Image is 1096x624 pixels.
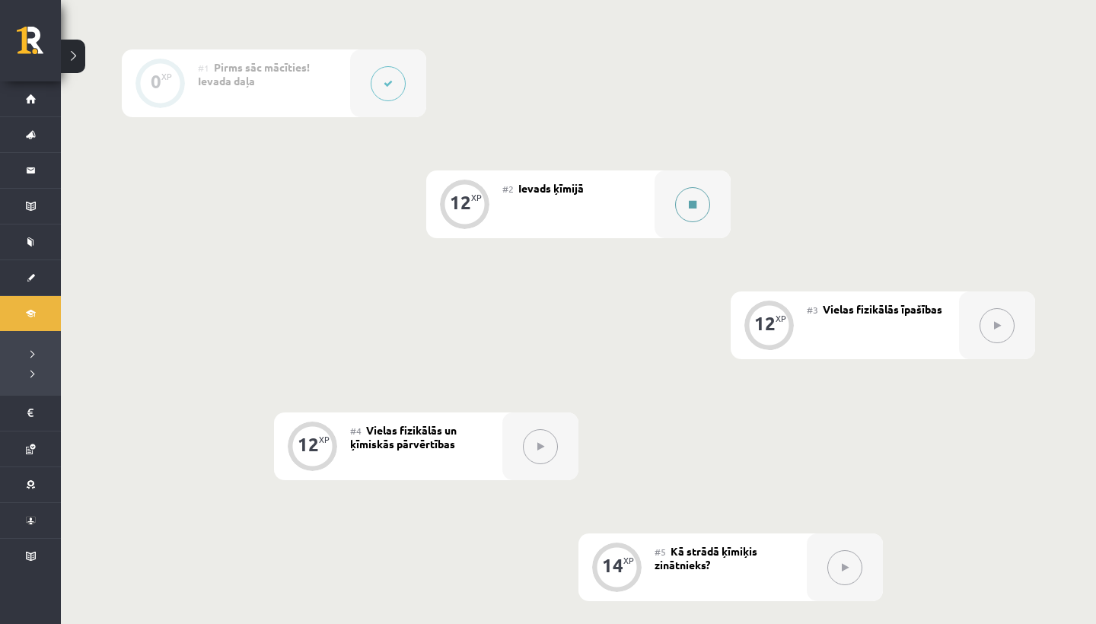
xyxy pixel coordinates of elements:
[198,62,209,74] span: #1
[350,425,362,437] span: #4
[151,75,161,88] div: 0
[471,193,482,202] div: XP
[350,423,457,450] span: Vielas fizikālās un ķīmiskās pārvērtības
[450,196,471,209] div: 12
[807,304,818,316] span: #3
[754,317,776,330] div: 12
[161,72,172,81] div: XP
[655,546,666,558] span: #5
[198,60,310,88] span: Pirms sāc mācīties! Ievada daļa
[518,181,584,195] span: Ievads ķīmijā
[655,544,757,571] span: Kā strādā ķīmiķis zinātnieks?
[823,302,942,316] span: Vielas fizikālās īpašības
[502,183,514,195] span: #2
[776,314,786,323] div: XP
[298,438,319,451] div: 12
[623,556,634,565] div: XP
[602,559,623,572] div: 14
[319,435,330,444] div: XP
[17,27,61,65] a: Rīgas 1. Tālmācības vidusskola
